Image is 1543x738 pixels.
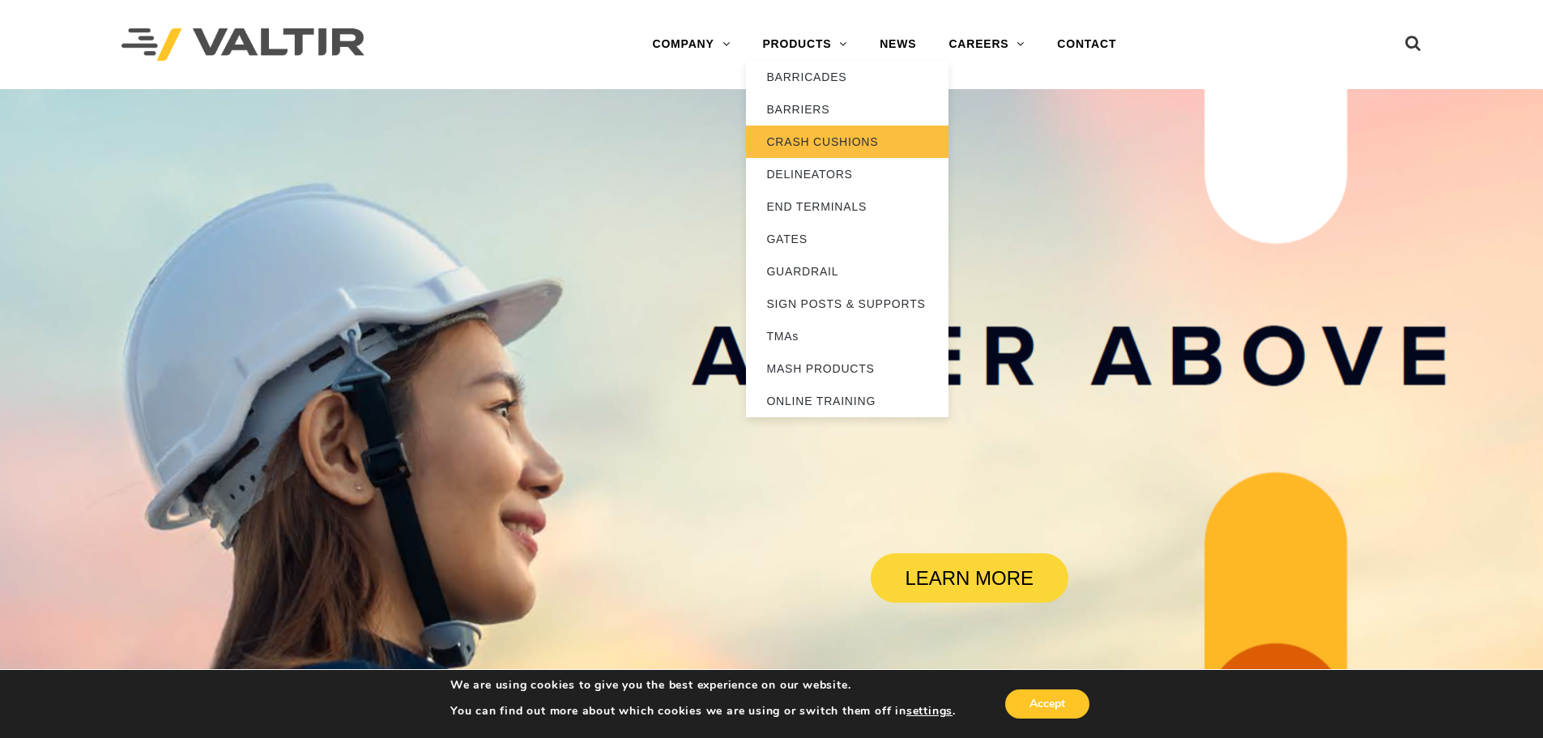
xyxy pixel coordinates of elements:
a: LEARN MORE [871,553,1068,603]
a: DELINEATORS [746,158,948,190]
a: CAREERS [932,28,1041,61]
a: GATES [746,223,948,255]
a: COMPANY [636,28,746,61]
a: CRASH CUSHIONS [746,126,948,158]
a: NEWS [863,28,932,61]
a: ONLINE TRAINING [746,385,948,417]
a: TMAs [746,320,948,352]
p: You can find out more about which cookies we are using or switch them off in . [450,704,956,719]
a: BARRIERS [746,93,948,126]
a: GUARDRAIL [746,255,948,288]
button: settings [906,704,953,719]
img: Valtir [121,28,364,62]
a: SIGN POSTS & SUPPORTS [746,288,948,320]
a: END TERMINALS [746,190,948,223]
button: Accept [1005,689,1089,719]
a: PRODUCTS [746,28,863,61]
a: MASH PRODUCTS [746,352,948,385]
a: BARRICADES [746,61,948,93]
a: CONTACT [1041,28,1132,61]
p: We are using cookies to give you the best experience on our website. [450,678,956,693]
